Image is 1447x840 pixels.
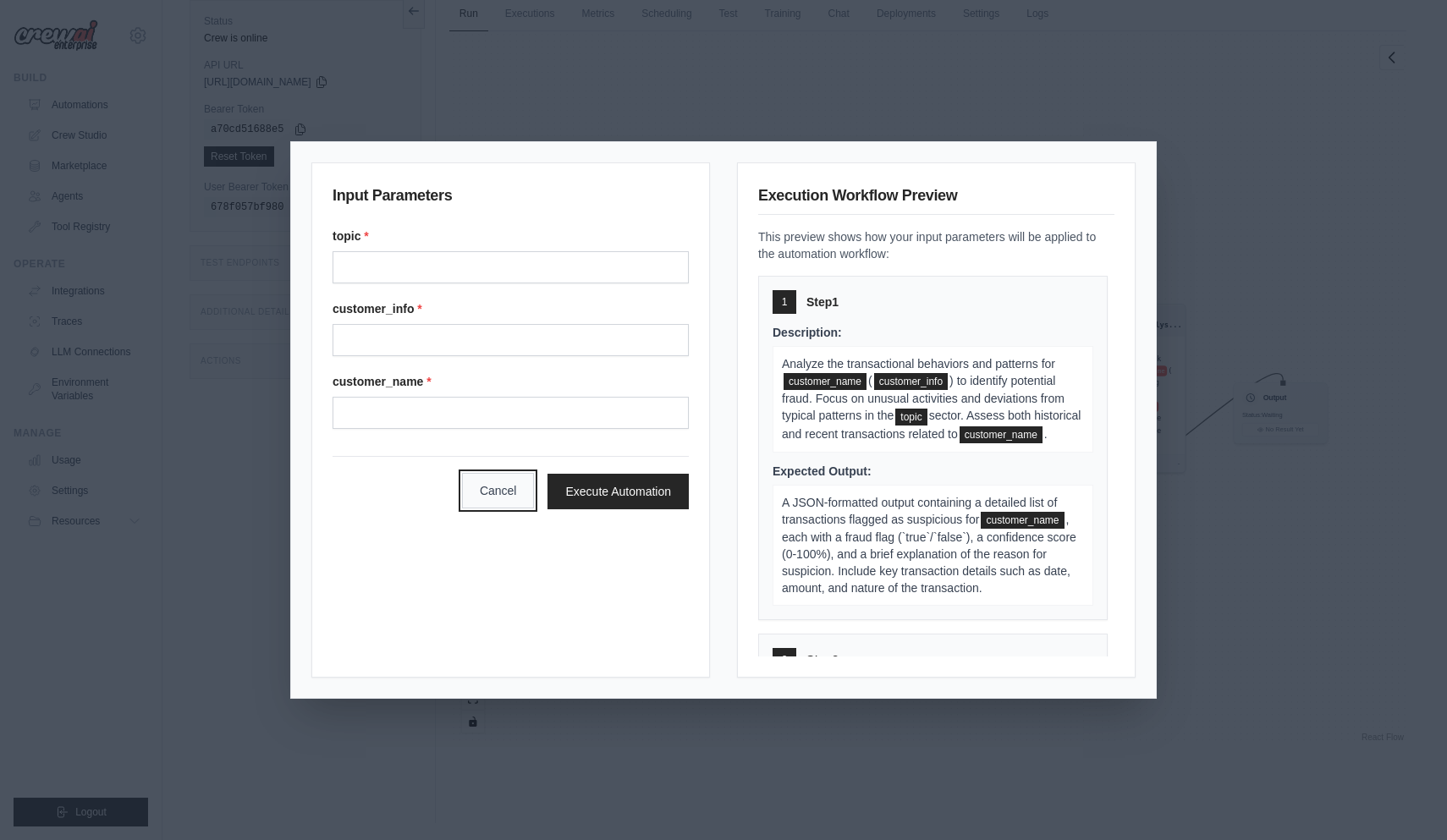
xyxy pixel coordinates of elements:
button: Cancel [462,473,535,508]
span: Expected Output: [773,464,872,478]
span: sector. Assess both historical and recent transactions related to [782,409,1081,440]
p: This preview shows how your input parameters will be applied to the automation workflow: [758,228,1114,262]
span: Step 1 [806,294,839,310]
span: , each with a fraud flag (`true`/`false`), a confidence score (0-100%), and a brief explanation o... [782,513,1076,595]
span: customer_name [784,373,867,390]
iframe: Chat Widget [1362,759,1447,840]
h3: Input Parameters [333,184,689,214]
span: Step 2 [806,651,839,668]
span: A JSON-formatted output containing a detailed list of transactions flagged as suspicious for [782,496,1057,526]
span: topic [895,409,927,425]
span: Description: [773,326,842,339]
h3: Execution Workflow Preview [758,184,1114,215]
span: customer_name [981,512,1064,529]
span: . [1044,427,1048,441]
span: ( [868,374,872,387]
div: Виджет чата [1362,759,1447,840]
button: Execute Automation [547,474,689,509]
label: customer_info [333,300,689,317]
span: 1 [782,295,788,309]
label: customer_name [333,373,689,390]
span: customer_info [874,373,948,390]
span: customer_name [960,426,1043,443]
span: 2 [782,653,788,667]
span: ) to identify potential fraud. Focus on unusual activities and deviations from typical patterns i... [782,374,1065,422]
label: topic [333,228,689,244]
span: Analyze the transactional behaviors and patterns for [782,357,1055,371]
